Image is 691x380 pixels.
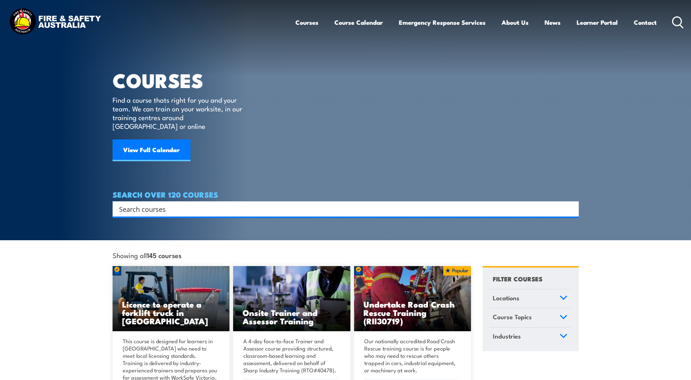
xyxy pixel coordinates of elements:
[243,337,338,374] p: A 4-day face-to-face Trainer and Assessor course providing structured, classroom-based learning a...
[122,300,220,325] h3: Licence to operate a forklift truck in [GEOGRAPHIC_DATA]
[399,13,486,32] a: Emergency Response Services
[233,266,350,332] a: Onsite Trainer and Assessor Training
[545,13,561,32] a: News
[566,204,576,214] button: Search magnifier button
[493,293,519,303] span: Locations
[113,95,246,130] p: Find a course thats right for you and your team. We can train on your worksite, in our training c...
[119,203,563,214] input: Search input
[490,289,571,308] a: Locations
[121,204,564,214] form: Search form
[233,266,350,332] img: Safety For Leaders
[113,71,253,88] h1: COURSES
[334,13,383,32] a: Course Calendar
[634,13,657,32] a: Contact
[113,266,230,332] img: Licence to operate a forklift truck Training
[493,274,542,284] h4: FILTER COURSES
[113,139,191,161] a: View Full Calendar
[295,13,318,32] a: Courses
[243,308,341,325] h3: Onsite Trainer and Assessor Training
[490,308,571,327] a: Course Topics
[147,250,181,260] strong: 145 courses
[364,337,459,374] p: Our nationally accredited Road Crash Rescue training course is for people who may need to rescue ...
[354,266,471,332] img: Road Crash Rescue Training
[493,312,532,322] span: Course Topics
[354,266,471,332] a: Undertake Road Crash Rescue Training (RII30719)
[113,190,579,198] h4: SEARCH OVER 120 COURSES
[113,251,181,259] span: Showing all
[364,300,462,325] h3: Undertake Road Crash Rescue Training (RII30719)
[493,331,521,341] span: Industries
[490,328,571,347] a: Industries
[577,13,618,32] a: Learner Portal
[113,266,230,332] a: Licence to operate a forklift truck in [GEOGRAPHIC_DATA]
[502,13,529,32] a: About Us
